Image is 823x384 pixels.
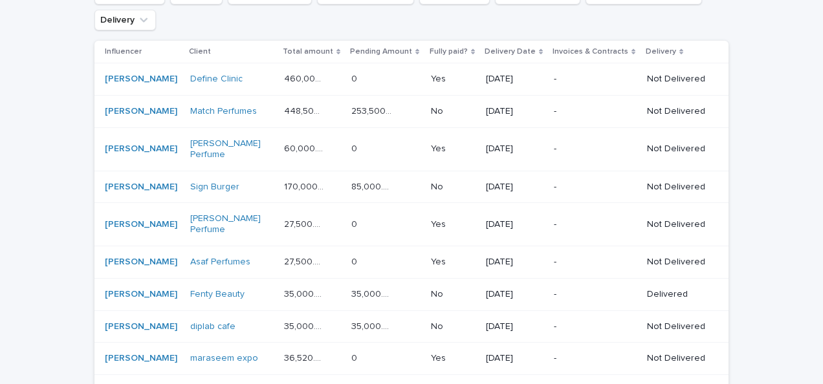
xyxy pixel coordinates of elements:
[486,144,543,155] p: [DATE]
[190,74,243,85] a: Define Clinic
[284,71,327,85] p: 460,000.00
[351,350,360,364] p: 0
[284,319,327,332] p: 35,000.00
[554,106,635,117] p: -
[646,45,676,59] p: Delivery
[189,45,211,59] p: Client
[554,257,635,268] p: -
[554,74,635,85] p: -
[94,278,729,310] tr: [PERSON_NAME] Fenty Beauty 35,000.0035,000.00 35,000.0035,000.00 NoNo [DATE]-Delivered
[105,182,177,193] a: [PERSON_NAME]
[94,171,729,203] tr: [PERSON_NAME] Sign Burger 170,000.00170,000.00 85,000.0085,000.00 NoNo [DATE]-Not Delivered
[554,321,635,332] p: -
[647,321,708,332] p: Not Delivered
[431,350,448,364] p: Yes
[190,289,245,300] a: Fenty Beauty
[105,106,177,117] a: [PERSON_NAME]
[351,103,395,117] p: 253,500.00
[486,257,543,268] p: [DATE]
[105,353,177,364] a: [PERSON_NAME]
[94,96,729,128] tr: [PERSON_NAME] Match Perfumes 448,500.00448,500.00 253,500.00253,500.00 NoNo [DATE]-Not Delivered
[351,286,395,300] p: 35,000.00
[351,71,360,85] p: 0
[284,179,327,193] p: 170,000.00
[485,45,536,59] p: Delivery Date
[486,182,543,193] p: [DATE]
[351,254,360,268] p: 0
[190,213,271,235] a: [PERSON_NAME] Perfume
[351,141,360,155] p: 0
[190,353,258,364] a: maraseem expo
[94,63,729,96] tr: [PERSON_NAME] Define Clinic 460,000.00460,000.00 00 YesYes [DATE]-Not Delivered
[431,71,448,85] p: Yes
[486,321,543,332] p: [DATE]
[190,257,250,268] a: Asaf Perfumes
[190,106,257,117] a: Match Perfumes
[647,144,708,155] p: Not Delivered
[105,144,177,155] a: [PERSON_NAME]
[647,289,708,300] p: Delivered
[647,182,708,193] p: Not Delivered
[486,353,543,364] p: [DATE]
[105,74,177,85] a: [PERSON_NAME]
[105,289,177,300] a: [PERSON_NAME]
[553,45,628,59] p: Invoices & Contracts
[351,179,395,193] p: 85,000.00
[350,45,412,59] p: Pending Amount
[647,74,708,85] p: Not Delivered
[94,343,729,375] tr: [PERSON_NAME] maraseem expo 36,520.0036,520.00 00 YesYes [DATE]-Not Delivered
[190,321,236,332] a: diplab cafe
[284,286,327,300] p: 35,000.00
[94,127,729,171] tr: [PERSON_NAME] [PERSON_NAME] Perfume 60,000.0060,000.00 00 YesYes [DATE]-Not Delivered
[351,217,360,230] p: 0
[554,182,635,193] p: -
[431,319,446,332] p: No
[284,217,327,230] p: 27,500.00
[94,310,729,343] tr: [PERSON_NAME] diplab cafe 35,000.0035,000.00 35,000.0035,000.00 NoNo [DATE]-Not Delivered
[283,45,333,59] p: Total amount
[486,74,543,85] p: [DATE]
[486,219,543,230] p: [DATE]
[647,219,708,230] p: Not Delivered
[284,103,327,117] p: 448,500.00
[105,45,142,59] p: Influencer
[105,321,177,332] a: [PERSON_NAME]
[647,106,708,117] p: Not Delivered
[554,219,635,230] p: -
[430,45,468,59] p: Fully paid?
[190,138,271,160] a: [PERSON_NAME] Perfume
[431,217,448,230] p: Yes
[554,353,635,364] p: -
[94,246,729,278] tr: [PERSON_NAME] Asaf Perfumes 27,500.0027,500.00 00 YesYes [DATE]-Not Delivered
[431,286,446,300] p: No
[94,203,729,246] tr: [PERSON_NAME] [PERSON_NAME] Perfume 27,500.0027,500.00 00 YesYes [DATE]-Not Delivered
[486,106,543,117] p: [DATE]
[105,219,177,230] a: [PERSON_NAME]
[351,319,395,332] p: 35,000.00
[94,10,156,30] button: Delivery
[647,353,708,364] p: Not Delivered
[647,257,708,268] p: Not Delivered
[105,257,177,268] a: [PERSON_NAME]
[554,144,635,155] p: -
[190,182,239,193] a: Sign Burger
[284,254,327,268] p: 27,500.00
[431,254,448,268] p: Yes
[486,289,543,300] p: [DATE]
[284,141,327,155] p: 60,000.00
[431,179,446,193] p: No
[284,350,327,364] p: 36,520.00
[431,141,448,155] p: Yes
[431,103,446,117] p: No
[554,289,635,300] p: -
